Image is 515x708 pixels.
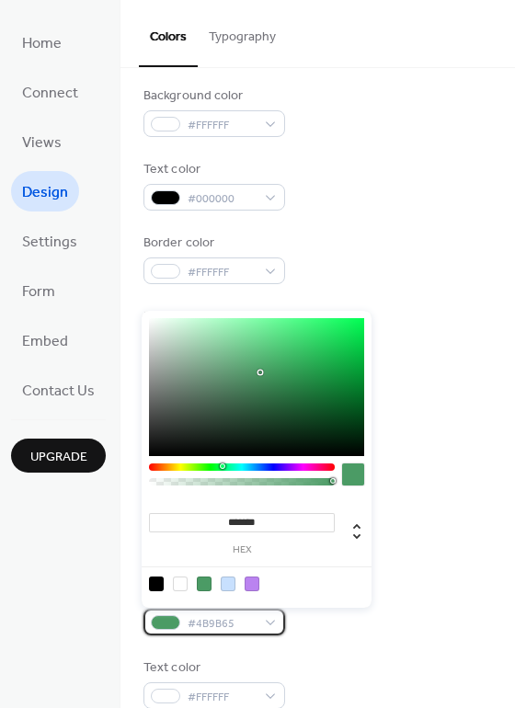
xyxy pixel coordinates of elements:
[30,448,87,467] span: Upgrade
[22,178,68,208] span: Design
[11,270,66,311] a: Form
[149,545,335,555] label: hex
[11,22,73,63] a: Home
[173,577,188,591] div: rgb(255, 255, 255)
[11,439,106,473] button: Upgrade
[11,320,79,360] a: Embed
[22,327,68,357] span: Embed
[22,79,78,108] span: Connect
[22,228,77,257] span: Settings
[221,577,235,591] div: rgb(200, 224, 254)
[143,86,281,106] div: Background color
[143,658,281,678] div: Text color
[22,129,62,158] span: Views
[149,577,164,591] div: rgb(0, 0, 0)
[188,116,256,135] span: #FFFFFF
[11,221,88,261] a: Settings
[188,189,256,209] span: #000000
[188,614,256,634] span: #4B9B65
[11,72,89,112] a: Connect
[143,160,281,179] div: Text color
[22,29,62,59] span: Home
[197,577,212,591] div: rgb(75, 155, 101)
[22,278,55,307] span: Form
[11,171,79,211] a: Design
[245,577,259,591] div: rgb(186, 131, 240)
[11,370,106,410] a: Contact Us
[188,688,256,707] span: #FFFFFF
[188,263,256,282] span: #FFFFFF
[11,121,73,162] a: Views
[143,234,281,253] div: Border color
[22,377,95,406] span: Contact Us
